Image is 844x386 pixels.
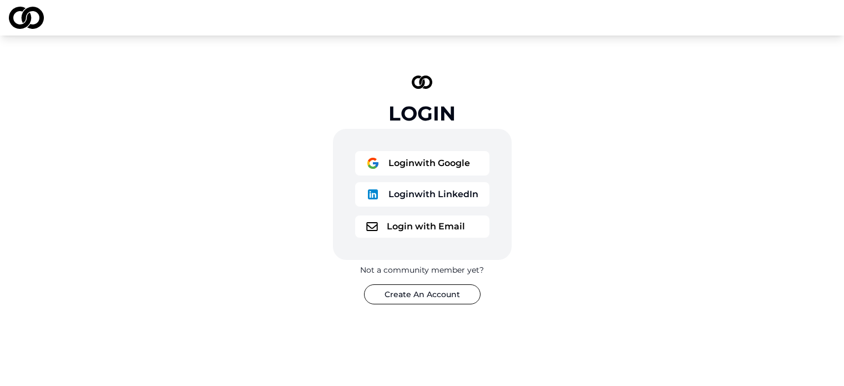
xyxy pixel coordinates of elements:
[366,222,378,231] img: logo
[388,102,456,124] div: Login
[355,215,489,238] button: logoLogin with Email
[366,188,380,201] img: logo
[360,264,484,275] div: Not a community member yet?
[355,182,489,207] button: logoLoginwith LinkedIn
[366,157,380,170] img: logo
[9,7,44,29] img: logo
[412,76,433,89] img: logo
[355,151,489,176] button: logoLoginwith Google
[364,284,481,304] button: Create An Account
